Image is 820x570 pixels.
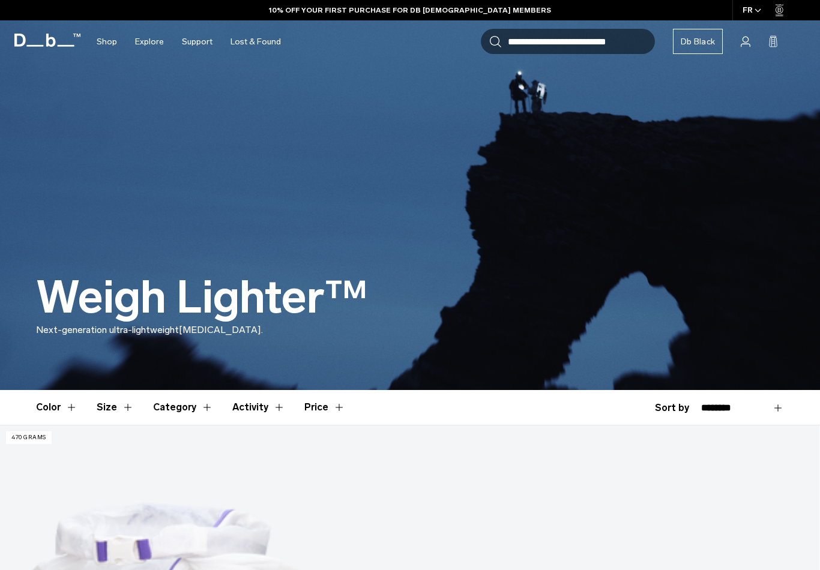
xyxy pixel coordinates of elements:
[269,5,551,16] a: 10% OFF YOUR FIRST PURCHASE FOR DB [DEMOGRAPHIC_DATA] MEMBERS
[153,390,213,425] button: Toggle Filter
[231,20,281,63] a: Lost & Found
[36,273,368,323] h1: Weigh Lighter™
[36,390,77,425] button: Toggle Filter
[6,431,52,444] p: 470 grams
[179,324,263,335] span: [MEDICAL_DATA].
[97,390,134,425] button: Toggle Filter
[88,20,290,63] nav: Main Navigation
[232,390,285,425] button: Toggle Filter
[36,324,179,335] span: Next-generation ultra-lightweight
[673,29,723,54] a: Db Black
[182,20,213,63] a: Support
[97,20,117,63] a: Shop
[135,20,164,63] a: Explore
[304,390,345,425] button: Toggle Price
